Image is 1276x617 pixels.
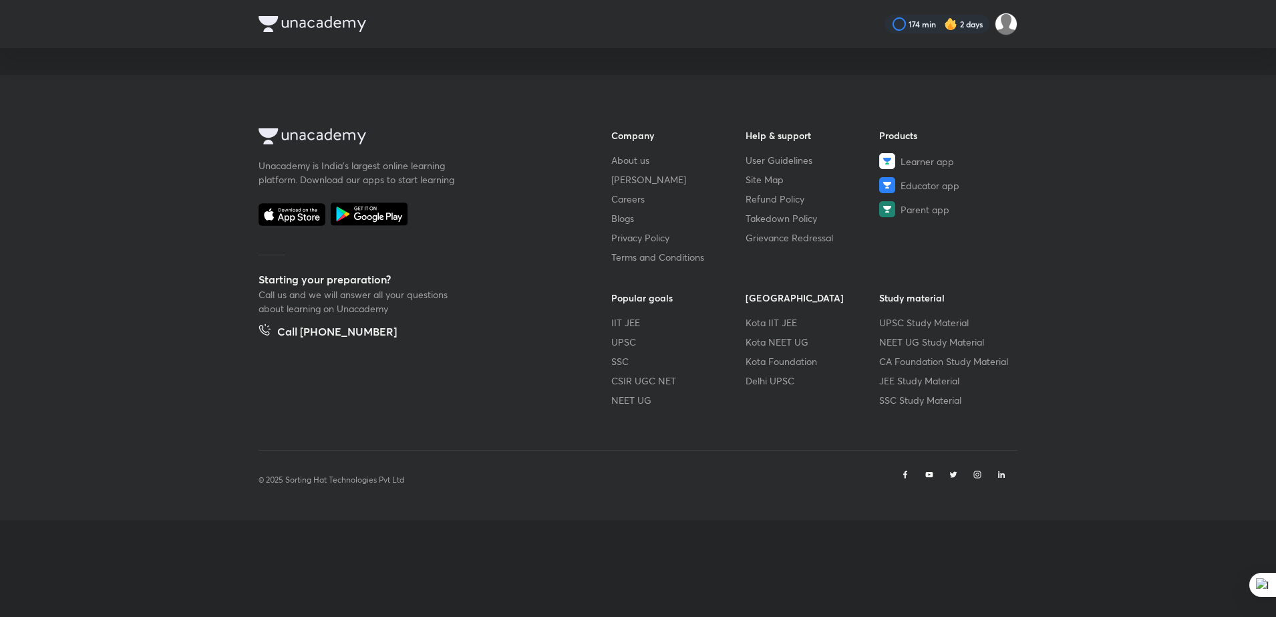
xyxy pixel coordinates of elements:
a: Kota NEET UG [746,335,880,349]
a: UPSC [611,335,746,349]
a: User Guidelines [746,153,880,167]
a: Terms and Conditions [611,250,746,264]
p: Unacademy is India’s largest online learning platform. Download our apps to start learning [259,158,459,187]
h6: Study material [879,291,1013,305]
a: Kota IIT JEE [746,316,880,330]
a: CA Foundation Study Material [879,354,1013,368]
a: Parent app [879,201,1013,217]
a: [PERSON_NAME] [611,172,746,187]
h6: Products [879,128,1013,142]
a: Takedown Policy [746,211,880,225]
a: Delhi UPSC [746,374,880,388]
img: Ayushi Singh [995,13,1017,35]
img: Parent app [879,201,895,217]
a: Grievance Redressal [746,231,880,245]
img: Learner app [879,153,895,169]
a: CSIR UGC NET [611,374,746,388]
img: Company Logo [259,16,366,32]
span: Educator app [901,178,959,193]
h5: Call [PHONE_NUMBER] [277,324,397,342]
h6: Company [611,128,746,142]
a: IIT JEE [611,316,746,330]
img: streak [944,17,957,31]
a: Site Map [746,172,880,187]
span: Parent app [901,203,949,217]
h6: Popular goals [611,291,746,305]
a: Learner app [879,153,1013,169]
a: SSC [611,354,746,368]
p: © 2025 Sorting Hat Technologies Pvt Ltd [259,474,404,486]
h6: Help & support [746,128,880,142]
h5: Starting your preparation? [259,271,569,287]
a: JEE Study Material [879,374,1013,388]
span: Learner app [901,154,954,168]
p: Call us and we will answer all your questions about learning on Unacademy [259,287,459,316]
a: Privacy Policy [611,231,746,245]
a: NEET UG Study Material [879,335,1013,349]
a: Educator app [879,177,1013,193]
a: Call [PHONE_NUMBER] [259,324,397,342]
a: SSC Study Material [879,393,1013,407]
img: Educator app [879,177,895,193]
img: Company Logo [259,128,366,144]
a: Careers [611,192,746,206]
a: Kota Foundation [746,354,880,368]
h6: [GEOGRAPHIC_DATA] [746,291,880,305]
a: Blogs [611,211,746,225]
a: UPSC Study Material [879,316,1013,330]
a: Refund Policy [746,192,880,206]
a: NEET UG [611,393,746,407]
span: Careers [611,192,645,206]
a: Company Logo [259,128,569,148]
a: About us [611,153,746,167]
